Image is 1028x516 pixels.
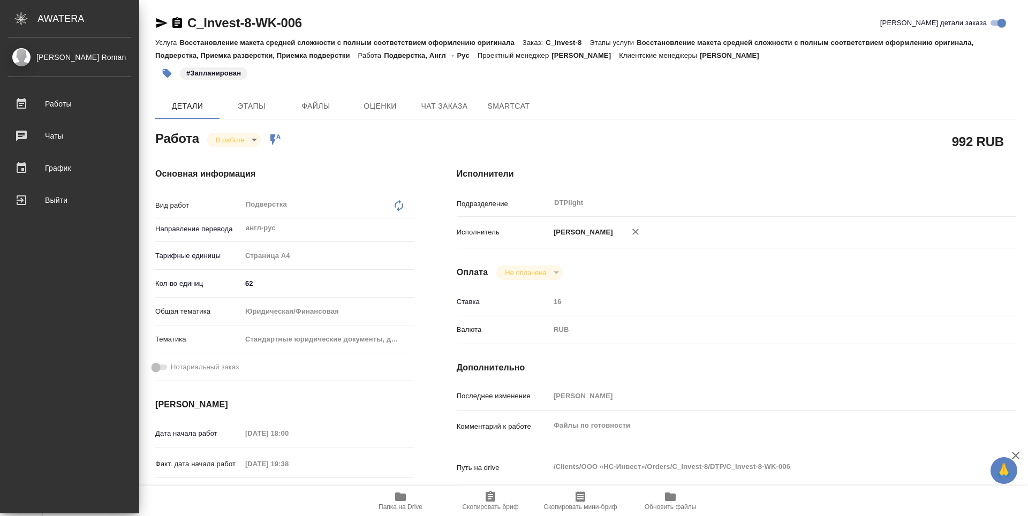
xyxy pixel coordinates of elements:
span: Запланирован [179,68,248,77]
p: Валюта [457,324,550,335]
textarea: /Clients/ООО «НС-Инвест»/Orders/C_Invest-8/DTP/C_Invest-8-WK-006 [550,458,970,476]
span: 🙏 [995,459,1013,482]
p: Ставка [457,297,550,307]
button: В работе [213,135,248,145]
p: Направление перевода [155,224,241,234]
p: Заказ: [523,39,546,47]
button: Скопировать ссылку [171,17,184,29]
h4: Оплата [457,266,488,279]
p: Подверстка, Англ → Рус [384,51,478,59]
p: Комментарий к работе [457,421,550,432]
div: В работе [496,265,562,280]
span: Обновить файлы [645,503,697,511]
div: Выйти [8,192,131,208]
h2: 992 RUB [952,132,1004,150]
p: Подразделение [457,199,550,209]
a: Чаты [3,123,137,149]
button: Не оплачена [502,268,549,277]
h2: Работа [155,128,199,147]
p: Работа [358,51,384,59]
div: График [8,160,131,176]
p: C_Invest-8 [546,39,589,47]
textarea: Файлы по готовности [550,416,970,435]
h4: Исполнители [457,168,1016,180]
span: Нотариальный заказ [171,362,239,373]
p: Кол-во единиц [155,278,241,289]
a: Выйти [3,187,137,214]
p: Клиентские менеджеры [619,51,700,59]
a: C_Invest-8-WK-006 [187,16,302,30]
button: Скопировать бриф [445,486,535,516]
div: Страница А4 [241,247,414,265]
span: [PERSON_NAME] детали заказа [880,18,987,28]
p: Тематика [155,334,241,345]
p: Услуга [155,39,179,47]
div: Работы [8,96,131,112]
p: Путь на drive [457,462,550,473]
span: Файлы [290,100,342,113]
p: Вид работ [155,200,241,211]
h4: [PERSON_NAME] [155,398,414,411]
input: Пустое поле [550,294,970,309]
p: [PERSON_NAME] [550,227,613,238]
input: Пустое поле [241,456,335,472]
p: [PERSON_NAME] [551,51,619,59]
div: Стандартные юридические документы, договоры, уставы [241,330,414,348]
div: Юридическая/Финансовая [241,302,414,321]
div: Чаты [8,128,131,144]
h4: Дополнительно [457,361,1016,374]
span: Папка на Drive [379,503,422,511]
div: [PERSON_NAME] Roman [8,51,131,63]
span: Скопировать мини-бриф [543,503,617,511]
button: Обновить файлы [625,486,715,516]
a: Работы [3,90,137,117]
button: Скопировать ссылку для ЯМессенджера [155,17,168,29]
button: 🙏 [991,457,1017,484]
span: Детали [162,100,213,113]
span: Этапы [226,100,277,113]
button: Скопировать мини-бриф [535,486,625,516]
input: ✎ Введи что-нибудь [241,276,414,291]
span: Скопировать бриф [462,503,518,511]
input: Пустое поле [241,426,335,441]
button: Папка на Drive [356,486,445,516]
span: SmartCat [483,100,534,113]
div: В работе [207,133,261,147]
p: Дата начала работ [155,428,241,439]
p: Тарифные единицы [155,251,241,261]
div: AWATERA [37,8,139,29]
button: Удалить исполнителя [624,220,647,244]
button: Добавить тэг [155,62,179,85]
p: Восстановление макета средней сложности с полным соответствием оформлению оригинала [179,39,522,47]
p: [PERSON_NAME] [700,51,767,59]
h4: Основная информация [155,168,414,180]
p: Факт. дата начала работ [155,459,241,469]
p: #Запланирован [186,68,241,79]
p: Проектный менеджер [478,51,551,59]
div: RUB [550,321,970,339]
p: Общая тематика [155,306,241,317]
input: Пустое поле [241,484,335,499]
input: Пустое поле [550,388,970,404]
p: Этапы услуги [589,39,637,47]
p: Последнее изменение [457,391,550,401]
span: Чат заказа [419,100,470,113]
p: Исполнитель [457,227,550,238]
span: Оценки [354,100,406,113]
a: График [3,155,137,181]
